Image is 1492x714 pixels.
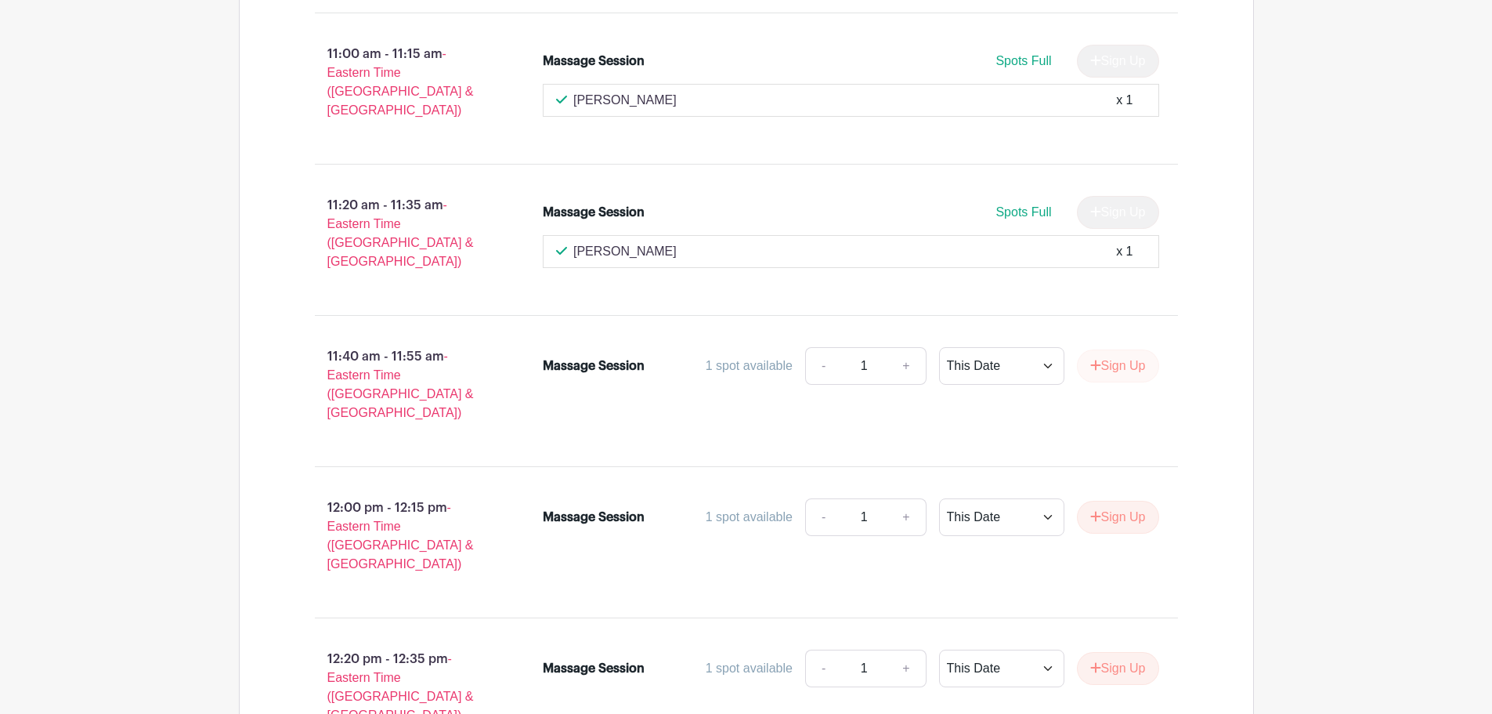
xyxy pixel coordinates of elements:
[1116,242,1133,261] div: x 1
[290,492,518,580] p: 12:00 pm - 12:15 pm
[805,498,841,536] a: -
[543,508,645,527] div: Massage Session
[573,91,677,110] p: [PERSON_NAME]
[543,52,645,71] div: Massage Session
[290,341,518,429] p: 11:40 am - 11:55 am
[573,242,677,261] p: [PERSON_NAME]
[1077,652,1159,685] button: Sign Up
[290,190,518,277] p: 11:20 am - 11:35 am
[887,650,926,687] a: +
[1077,350,1159,382] button: Sign Up
[706,508,793,527] div: 1 spot available
[543,357,645,375] div: Massage Session
[805,650,841,687] a: -
[995,54,1051,67] span: Spots Full
[290,38,518,126] p: 11:00 am - 11:15 am
[887,347,926,385] a: +
[805,347,841,385] a: -
[543,203,645,222] div: Massage Session
[1116,91,1133,110] div: x 1
[543,659,645,678] div: Massage Session
[887,498,926,536] a: +
[995,205,1051,219] span: Spots Full
[706,357,793,375] div: 1 spot available
[706,659,793,678] div: 1 spot available
[1077,501,1159,534] button: Sign Up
